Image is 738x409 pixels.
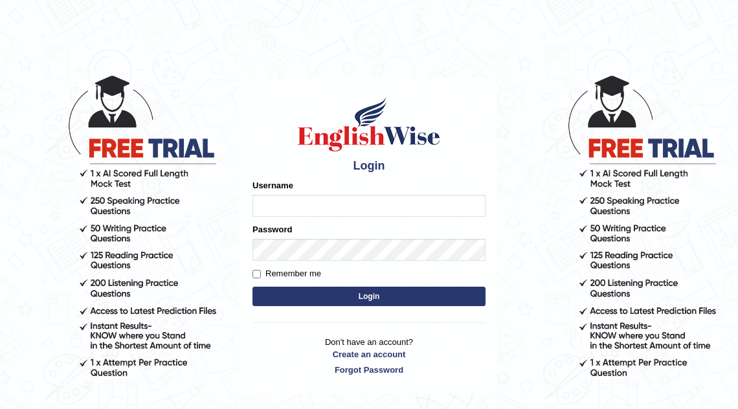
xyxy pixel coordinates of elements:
h4: Login [252,160,486,173]
a: Forgot Password [252,364,486,376]
img: Logo of English Wise sign in for intelligent practice with AI [295,95,443,153]
input: Remember me [252,270,261,278]
label: Password [252,223,292,236]
label: Remember me [252,267,321,280]
a: Create an account [252,348,486,360]
label: Username [252,179,293,192]
button: Login [252,287,486,306]
p: Don't have an account? [252,336,486,376]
